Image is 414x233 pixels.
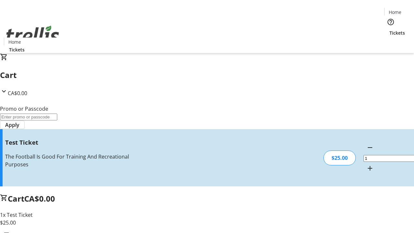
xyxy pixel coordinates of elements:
[385,9,405,16] a: Home
[5,153,147,168] div: The Football Is Good For Training And Recreational Purposes
[384,16,397,28] button: Help
[4,46,30,53] a: Tickets
[384,36,397,49] button: Cart
[389,29,405,36] span: Tickets
[4,18,61,51] img: Orient E2E Organization Zk2cuvdVaT's Logo
[323,150,356,165] div: $25.00
[5,138,147,147] h3: Test Ticket
[364,162,376,175] button: Increment by one
[389,9,401,16] span: Home
[384,29,410,36] a: Tickets
[8,39,21,45] span: Home
[8,90,27,97] span: CA$0.00
[4,39,25,45] a: Home
[9,46,25,53] span: Tickets
[24,193,55,204] span: CA$0.00
[5,121,19,129] span: Apply
[364,141,376,154] button: Decrement by one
